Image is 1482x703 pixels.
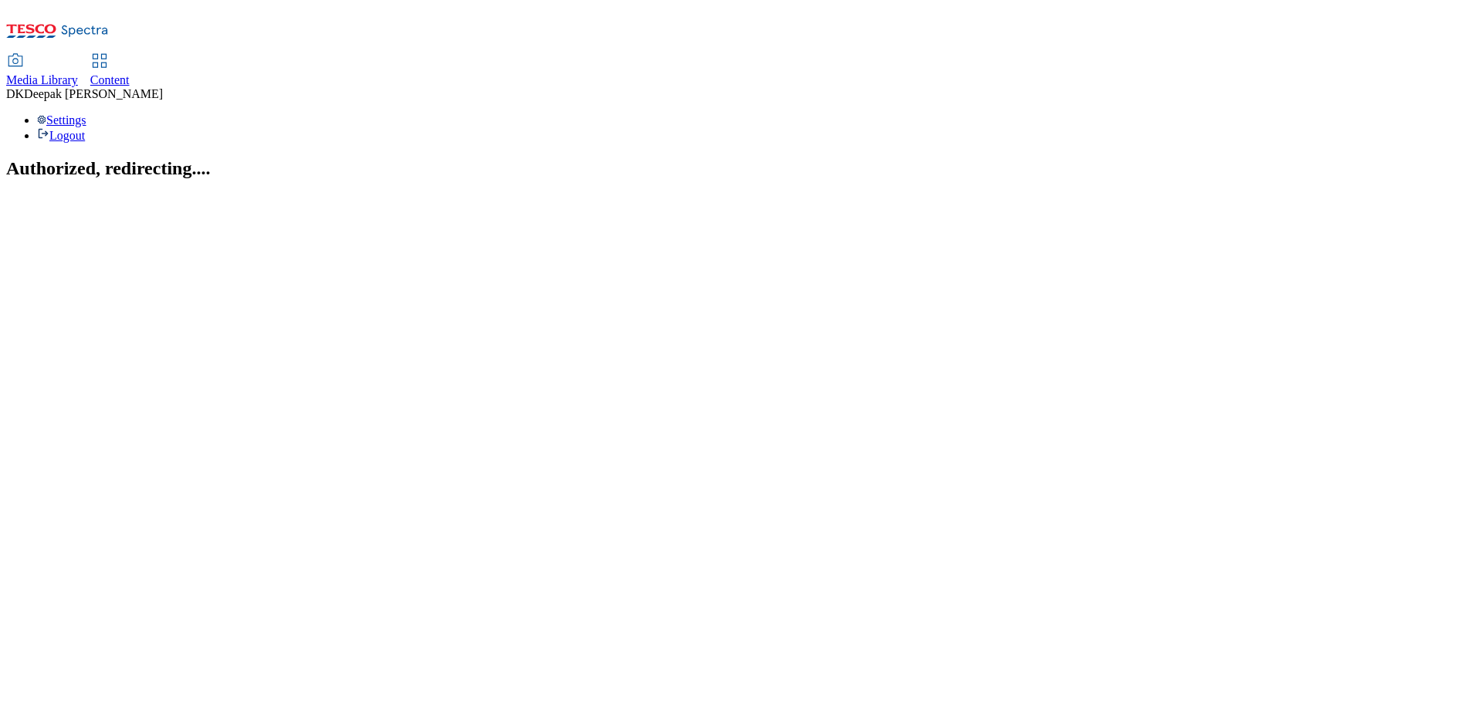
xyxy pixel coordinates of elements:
a: Settings [37,113,86,127]
span: Deepak [PERSON_NAME] [24,87,163,100]
span: Content [90,73,130,86]
span: DK [6,87,24,100]
span: Media Library [6,73,78,86]
h2: Authorized, redirecting.... [6,158,1476,179]
a: Media Library [6,55,78,87]
a: Content [90,55,130,87]
a: Logout [37,129,85,142]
